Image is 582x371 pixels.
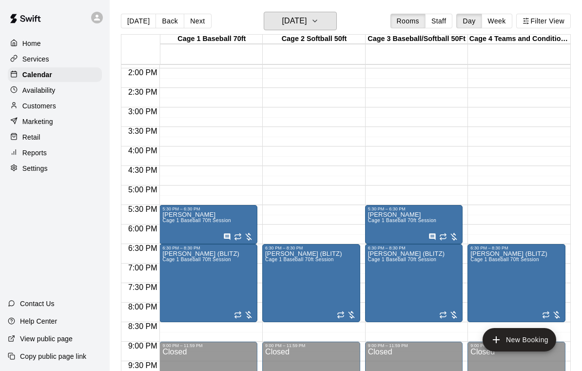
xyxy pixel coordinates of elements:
a: Customers [8,99,102,113]
div: 6:30 PM – 8:30 PM: Cage 1 Baseball 70ft Session [365,244,463,322]
span: 8:30 PM [126,322,160,330]
svg: Has notes [428,233,436,241]
span: Recurring event [234,311,242,319]
a: Calendar [8,67,102,82]
div: 9:00 PM – 11:59 PM [162,343,254,348]
span: 9:00 PM [126,342,160,350]
div: Cage 2 Softball 50ft [263,35,365,44]
button: [DATE] [121,14,156,28]
div: 9:00 PM – 11:59 PM [265,343,357,348]
span: 7:00 PM [126,264,160,272]
p: View public page [20,334,73,344]
div: 6:30 PM – 8:30 PM: Cage 1 Baseball 70ft Session [262,244,360,322]
span: Recurring event [542,311,550,319]
div: 6:30 PM – 8:30 PM [162,246,254,250]
p: Services [22,54,49,64]
button: Staff [425,14,453,28]
span: Cage 1 Baseball 70ft Session [162,257,231,262]
div: 5:30 PM – 6:30 PM [368,206,460,211]
div: Cage 4 Teams and Condition Training [468,35,570,44]
div: 9:00 PM – 11:59 PM [470,343,563,348]
button: Filter View [516,14,571,28]
p: Availability [22,85,56,95]
div: 5:30 PM – 6:30 PM: Cage 1 Baseball 70ft Session [159,205,257,244]
p: Help Center [20,316,57,326]
div: 5:30 PM – 6:30 PM [162,206,254,211]
span: Recurring event [439,311,447,319]
span: 7:30 PM [126,283,160,291]
span: 6:00 PM [126,225,160,233]
p: Home [22,39,41,48]
p: Marketing [22,117,53,126]
span: 2:30 PM [126,88,160,96]
button: add [483,328,556,351]
span: 6:30 PM [126,244,160,252]
div: 6:30 PM – 8:30 PM [265,246,357,250]
button: Next [184,14,211,28]
div: 9:00 PM – 11:59 PM [368,343,460,348]
span: Recurring event [439,233,447,241]
span: Recurring event [234,233,242,241]
button: [DATE] [264,12,337,30]
button: Rooms [390,14,426,28]
p: Customers [22,101,56,111]
div: 6:30 PM – 8:30 PM [368,246,460,250]
button: Back [155,14,184,28]
button: Week [482,14,512,28]
span: 8:00 PM [126,303,160,311]
p: Contact Us [20,299,55,309]
span: Cage 1 Baseball 70ft Session [162,218,231,223]
span: Cage 1 Baseball 70ft Session [368,218,437,223]
a: Availability [8,83,102,98]
p: Copy public page link [20,351,86,361]
div: Cage 3 Baseball/Softball 50Ft [366,35,468,44]
span: 2:00 PM [126,68,160,77]
span: Recurring event [337,311,345,319]
span: 5:00 PM [126,185,160,194]
div: 6:30 PM – 8:30 PM [470,246,563,250]
span: 3:00 PM [126,107,160,116]
h6: [DATE] [282,14,307,28]
span: 4:00 PM [126,146,160,155]
div: Cage 1 Baseball 70ft [160,35,263,44]
span: 4:30 PM [126,166,160,174]
p: Retail [22,132,40,142]
a: Home [8,36,102,51]
a: Settings [8,161,102,176]
a: Retail [8,130,102,144]
span: Cage 1 Baseball 70ft Session [368,257,437,262]
p: Settings [22,164,48,173]
svg: Has notes [223,233,231,241]
p: Calendar [22,70,52,80]
a: Marketing [8,114,102,129]
a: Services [8,52,102,66]
span: Cage 1 Baseball 70ft Session [470,257,539,262]
span: 5:30 PM [126,205,160,213]
div: 5:30 PM – 6:30 PM: Cage 1 Baseball 70ft Session [365,205,463,244]
span: 3:30 PM [126,127,160,135]
span: 9:30 PM [126,361,160,370]
a: Reports [8,145,102,160]
button: Day [456,14,482,28]
span: Cage 1 Baseball 70ft Session [265,257,334,262]
div: 6:30 PM – 8:30 PM: Cage 1 Baseball 70ft Session [159,244,257,322]
div: 6:30 PM – 8:30 PM: Cage 1 Baseball 70ft Session [467,244,565,322]
p: Reports [22,148,47,158]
